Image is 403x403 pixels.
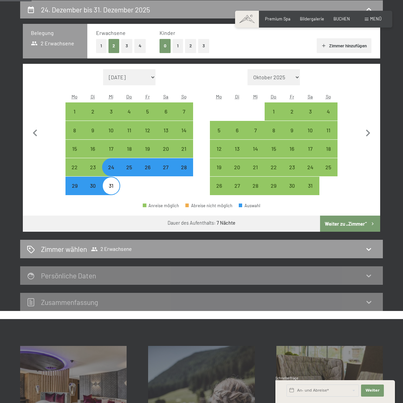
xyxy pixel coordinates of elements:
div: Mon Dec 08 2025 [65,121,84,139]
div: Anreise möglich [210,121,228,139]
div: Anreise möglich [120,102,138,121]
div: Wed Dec 10 2025 [102,121,120,139]
button: 2 [108,39,120,53]
div: Mon Jan 19 2026 [210,158,228,176]
div: Anreise möglich [228,158,246,176]
span: Erwachsene [96,30,126,36]
div: Anreise möglich [65,158,84,176]
div: 14 [247,146,264,163]
div: Anreise möglich [228,121,246,139]
div: Thu Jan 15 2026 [265,140,283,158]
span: 2 Erwachsene [91,246,132,253]
div: 10 [103,128,120,144]
div: Sun Jan 18 2026 [319,140,338,158]
div: Anreise möglich [265,121,283,139]
div: 4 [320,109,337,126]
div: Fri Jan 23 2026 [283,158,301,176]
div: 20 [229,165,245,181]
div: Anreise möglich [283,121,301,139]
span: Premium Spa [265,16,290,21]
div: 31 [103,183,120,200]
div: 30 [283,183,300,200]
div: Anreise möglich [84,140,102,158]
div: Wed Dec 31 2025 [102,177,120,195]
div: Anreise möglich [265,177,283,195]
div: 18 [121,146,138,163]
div: Mon Jan 12 2026 [210,140,228,158]
button: Weiter [361,385,384,397]
div: 8 [265,128,282,144]
abbr: Mittwoch [109,94,114,99]
div: Anreise möglich [120,140,138,158]
span: BUCHEN [333,16,350,21]
div: Anreise möglich [65,121,84,139]
div: Sat Dec 06 2025 [156,102,175,121]
div: Anreise möglich [138,121,156,139]
div: Anreise möglich [102,102,120,121]
div: Anreise möglich [283,140,301,158]
div: 12 [211,146,227,163]
div: Anreise möglich [247,158,265,176]
div: 19 [139,146,156,163]
div: Thu Dec 11 2025 [120,121,138,139]
span: Schnellanfrage [275,376,299,380]
div: 22 [265,165,282,181]
div: Thu Jan 08 2026 [265,121,283,139]
abbr: Montag [216,94,222,99]
div: Anreise möglich [210,158,228,176]
span: 2 Erwachsene [31,40,74,47]
div: Anreise möglich [138,102,156,121]
abbr: Dienstag [235,94,239,99]
h2: Zusammen­fassung [41,298,98,306]
div: Sat Dec 20 2025 [156,140,175,158]
div: Anreise möglich [301,177,319,195]
div: 17 [103,146,120,163]
div: Anreise möglich [175,158,193,176]
div: Anreise möglich [247,177,265,195]
div: 6 [229,128,245,144]
div: Fri Jan 30 2026 [283,177,301,195]
div: 2 [283,109,300,126]
div: 17 [302,146,318,163]
div: Anreise möglich [283,102,301,121]
div: Anreise möglich [301,121,319,139]
div: Anreise möglich [228,177,246,195]
div: Anreise möglich [156,140,175,158]
div: 26 [211,183,227,200]
div: Mon Jan 05 2026 [210,121,228,139]
div: Wed Jan 21 2026 [247,158,265,176]
div: Anreise nicht möglich [65,177,84,195]
button: 3 [121,39,132,53]
div: Sat Dec 13 2025 [156,121,175,139]
div: 2 [84,109,101,126]
abbr: Sonntag [326,94,331,99]
div: 18 [320,146,337,163]
div: Wed Jan 28 2026 [247,177,265,195]
div: 23 [84,165,101,181]
abbr: Donnerstag [126,94,132,99]
div: Anreise möglich [138,140,156,158]
div: 23 [283,165,300,181]
abbr: Freitag [145,94,150,99]
div: 11 [121,128,138,144]
div: 27 [229,183,245,200]
div: Sun Dec 14 2025 [175,121,193,139]
div: Sun Jan 11 2026 [319,121,338,139]
div: Anreise möglich [228,140,246,158]
button: Vorheriger Monat [28,69,42,195]
div: Wed Dec 17 2025 [102,140,120,158]
div: 21 [176,146,192,163]
div: Abreise nicht möglich [185,204,232,208]
div: Wed Dec 03 2025 [102,102,120,121]
div: Tue Dec 16 2025 [84,140,102,158]
div: Tue Dec 09 2025 [84,121,102,139]
div: 29 [265,183,282,200]
div: Fri Dec 12 2025 [138,121,156,139]
h2: Persönliche Daten [41,271,96,280]
div: Sun Dec 21 2025 [175,140,193,158]
div: Mon Dec 22 2025 [65,158,84,176]
div: 20 [157,146,174,163]
h2: Zimmer wählen [41,244,87,254]
div: Anreise möglich [65,140,84,158]
abbr: Samstag [163,94,168,99]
